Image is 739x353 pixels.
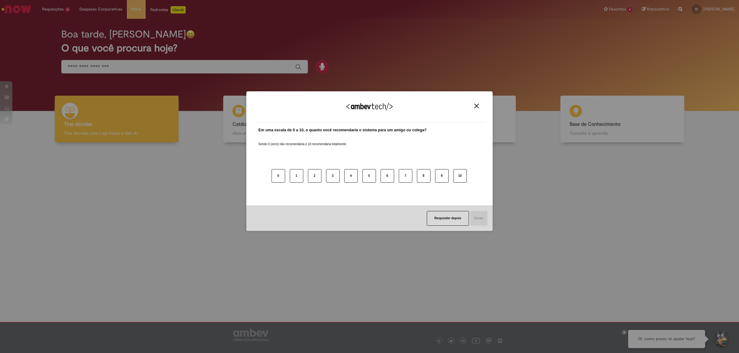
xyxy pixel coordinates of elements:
button: Close [472,103,481,109]
button: Responder depois [427,211,469,226]
img: Logo Ambevtech [346,103,393,110]
button: 7 [399,169,412,183]
button: 6 [381,169,394,183]
img: Close [474,104,479,108]
button: 10 [453,169,467,183]
button: 4 [344,169,358,183]
label: Em uma escala de 0 a 10, o quanto você recomendaria o sistema para um amigo ou colega? [258,127,427,133]
button: 5 [362,169,376,183]
button: 3 [326,169,340,183]
button: 9 [435,169,449,183]
button: 0 [272,169,285,183]
button: 1 [290,169,303,183]
button: 8 [417,169,430,183]
label: Sendo 0 (zero) não recomendaria e 10 recomendaria totalmente. [258,135,347,146]
button: 2 [308,169,321,183]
